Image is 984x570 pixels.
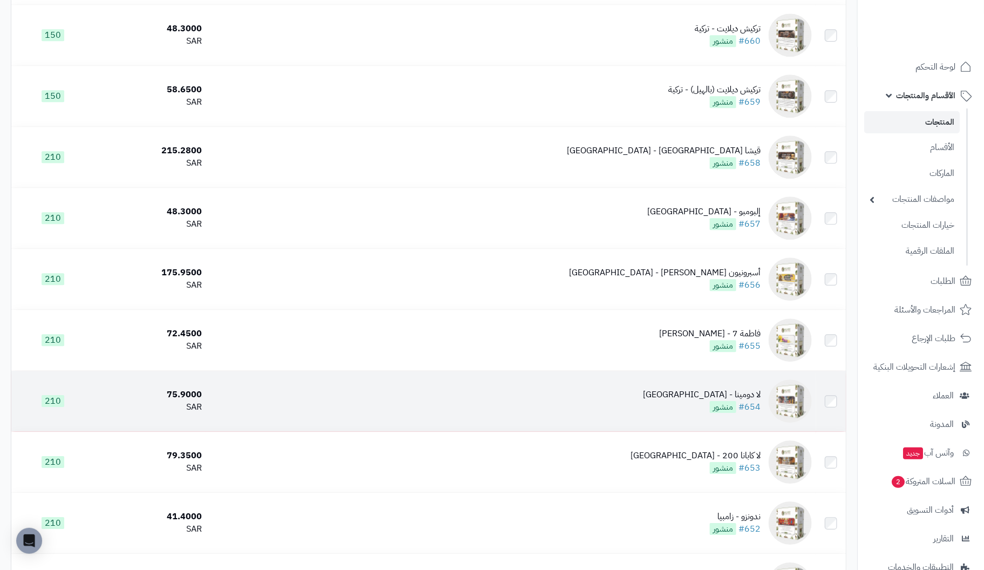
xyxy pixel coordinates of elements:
a: لوحة التحكم [864,54,978,80]
a: #658 [738,157,761,169]
a: إشعارات التحويلات البنكية [864,354,978,380]
span: جديد [903,447,923,459]
a: وآتس آبجديد [864,440,978,466]
div: SAR [99,157,202,169]
div: لا كابانا 200 - [GEOGRAPHIC_DATA] [630,450,761,462]
a: التقارير [864,526,978,552]
img: logo-2.png [911,26,974,49]
a: #660 [738,35,761,47]
div: 72.4500 [99,328,202,340]
span: لوحة التحكم [915,59,955,74]
span: التقارير [933,531,954,546]
img: لا كابانا 200 - كولومبيا [769,440,812,484]
div: تركيش ديلايت (بالهيل) - تركية [668,84,761,96]
span: 210 [42,334,64,346]
span: 210 [42,517,64,529]
div: 48.3000 [99,23,202,35]
span: منشور [710,462,736,474]
a: الماركات [864,162,960,185]
div: 41.4000 [99,511,202,523]
div: 48.3000 [99,206,202,218]
span: 210 [42,212,64,224]
span: منشور [710,523,736,535]
a: #656 [738,279,761,291]
a: المراجعات والأسئلة [864,297,978,323]
div: SAR [99,279,202,291]
div: أسبرونيون [PERSON_NAME] - [GEOGRAPHIC_DATA] [569,267,761,279]
a: المنتجات [864,111,960,133]
div: قيشا [GEOGRAPHIC_DATA] - [GEOGRAPHIC_DATA] [567,145,761,157]
div: Open Intercom Messenger [16,528,42,554]
div: SAR [99,96,202,108]
img: أسبرونيون باشن - كولومبيا [769,257,812,301]
div: فاطمة 7 - [PERSON_NAME] [659,328,761,340]
span: السلات المتروكة [891,474,955,489]
a: السلات المتروكة2 [864,469,978,494]
a: #659 [738,96,761,108]
img: تركيش ديلايت - تركية [769,13,812,57]
div: SAR [99,523,202,535]
a: الطلبات [864,268,978,294]
a: العملاء [864,383,978,409]
img: لا دومينا - كولومبيا [769,379,812,423]
div: SAR [99,462,202,474]
a: مواصفات المنتجات [864,188,960,211]
span: 2 [892,476,905,487]
a: خيارات المنتجات [864,214,960,237]
a: المدونة [864,411,978,437]
a: طلبات الإرجاع [864,325,978,351]
span: الأقسام والمنتجات [896,88,955,103]
span: منشور [710,401,736,413]
div: SAR [99,401,202,413]
span: 210 [42,273,64,285]
img: فاطمة 7 - كوستا ريكا [769,318,812,362]
span: 150 [42,90,64,102]
div: تركيش ديلايت - تركية [695,23,761,35]
img: قيشا كولومبيا - كولومبيا [769,135,812,179]
img: إلبومبو - كولومبيا [769,196,812,240]
span: منشور [710,340,736,352]
div: SAR [99,35,202,47]
span: وآتس آب [902,445,954,460]
span: 210 [42,395,64,407]
div: إلبومبو - [GEOGRAPHIC_DATA] [647,206,761,218]
div: 175.9500 [99,267,202,279]
div: 75.9000 [99,389,202,401]
span: إشعارات التحويلات البنكية [873,359,955,375]
img: تركيش ديلايت (بالهيل) - تركية [769,74,812,118]
a: الملفات الرقمية [864,240,960,263]
div: 79.3500 [99,450,202,462]
span: الطلبات [931,274,955,289]
span: المراجعات والأسئلة [894,302,955,317]
span: 210 [42,151,64,163]
div: لا دومينا - [GEOGRAPHIC_DATA] [643,389,761,401]
a: #652 [738,522,761,535]
span: العملاء [933,388,954,403]
a: #655 [738,340,761,352]
div: 58.6500 [99,84,202,96]
span: 210 [42,456,64,468]
div: SAR [99,340,202,352]
a: #654 [738,401,761,413]
span: منشور [710,35,736,47]
span: 150 [42,29,64,41]
span: المدونة [930,417,954,432]
a: #657 [738,218,761,230]
a: #653 [738,462,761,474]
div: SAR [99,218,202,230]
span: طلبات الإرجاع [912,331,955,346]
span: أدوات التسويق [907,503,954,518]
div: ندونزو - زامبيا [710,511,761,523]
span: منشور [710,218,736,230]
span: منشور [710,96,736,108]
img: ندونزو - زامبيا [769,501,812,545]
a: الأقسام [864,136,960,159]
span: منشور [710,157,736,169]
div: 215.2800 [99,145,202,157]
span: منشور [710,279,736,291]
a: أدوات التسويق [864,497,978,523]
